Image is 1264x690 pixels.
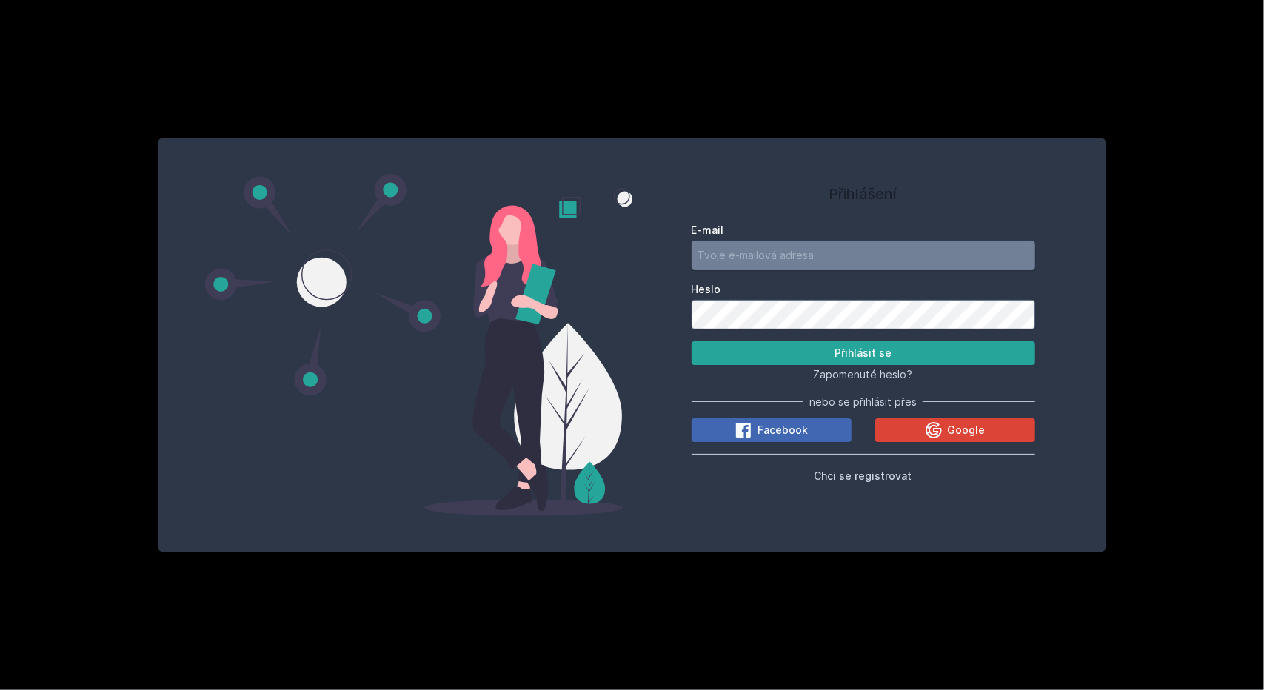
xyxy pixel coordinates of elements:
[692,241,1035,270] input: Tvoje e-mailová adresa
[814,368,913,381] span: Zapomenuté heslo?
[692,183,1035,205] h1: Přihlášení
[692,341,1035,365] button: Přihlásit se
[875,418,1035,442] button: Google
[692,418,852,442] button: Facebook
[809,395,917,409] span: nebo se přihlásit přes
[692,223,1035,238] label: E-mail
[692,282,1035,297] label: Heslo
[948,423,986,438] span: Google
[815,469,912,482] span: Chci se registrovat
[815,466,912,484] button: Chci se registrovat
[758,423,808,438] span: Facebook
